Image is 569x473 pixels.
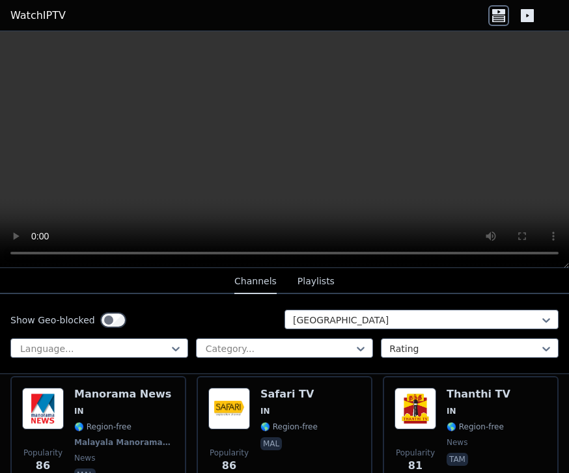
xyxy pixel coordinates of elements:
[260,437,282,450] p: mal
[74,437,172,448] span: Malayala Manorama Television
[74,453,95,463] span: news
[22,388,64,429] img: Manorama News
[74,422,132,432] span: 🌎 Region-free
[23,448,62,458] span: Popularity
[447,422,504,432] span: 🌎 Region-free
[74,388,174,401] h6: Manorama News
[208,388,250,429] img: Safari TV
[395,388,436,429] img: Thanthi TV
[298,269,335,294] button: Playlists
[396,448,435,458] span: Popularity
[10,8,66,23] a: WatchIPTV
[234,269,277,294] button: Channels
[447,388,510,401] h6: Thanthi TV
[210,448,249,458] span: Popularity
[260,388,318,401] h6: Safari TV
[447,406,456,416] span: IN
[260,422,318,432] span: 🌎 Region-free
[447,453,468,466] p: tam
[260,406,270,416] span: IN
[447,437,467,448] span: news
[10,314,95,327] label: Show Geo-blocked
[74,406,84,416] span: IN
